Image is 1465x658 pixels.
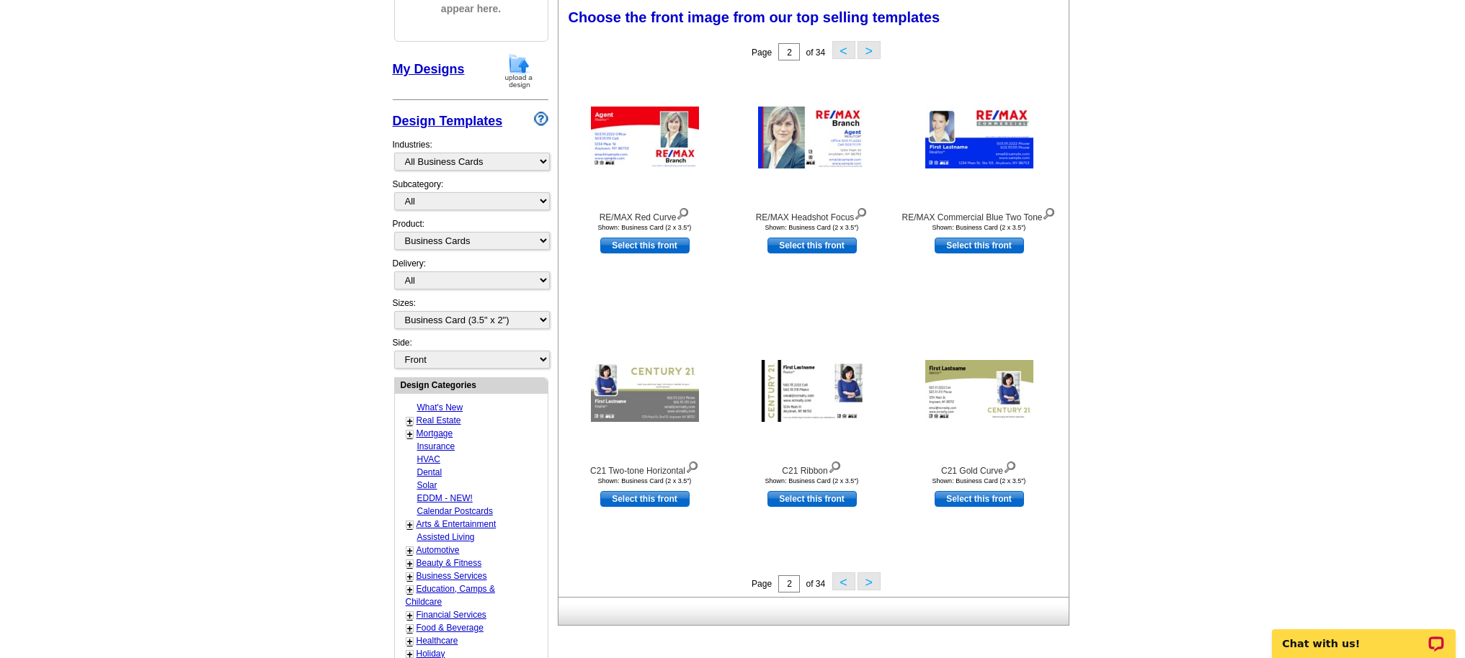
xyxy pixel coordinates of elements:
img: C21 Gold Curve [925,360,1033,422]
img: view design details [828,458,842,474]
a: + [407,428,413,440]
a: use this design [935,491,1024,507]
a: Healthcare [417,636,458,646]
img: view design details [685,458,699,474]
img: C21 Ribbon [758,360,866,422]
div: C21 Two-tone Horizontal [566,458,724,477]
a: + [407,545,413,556]
span: Page [752,48,772,58]
div: Subcategory: [393,178,548,217]
a: Insurance [417,441,455,451]
button: > [858,572,881,590]
a: Solar [417,480,437,490]
span: Page [752,579,772,589]
a: + [407,519,413,531]
a: HVAC [417,454,440,464]
div: Shown: Business Card (2 x 3.5") [733,477,891,485]
button: < [832,41,855,59]
button: < [832,572,855,590]
div: RE/MAX Headshot Focus [733,204,891,224]
span: of 34 [806,579,825,589]
a: use this design [935,238,1024,253]
a: Financial Services [417,610,486,620]
div: Sizes: [393,297,548,336]
a: Food & Beverage [417,623,484,633]
a: Real Estate [417,415,461,425]
img: C21 Two-tone Horizontal [591,360,699,422]
img: view design details [1003,458,1017,474]
img: view design details [854,204,868,220]
div: Shown: Business Card (2 x 3.5") [900,477,1059,485]
div: Industries: [393,131,548,178]
div: Delivery: [393,257,548,297]
img: view design details [1042,204,1056,220]
div: Design Categories [395,378,548,392]
a: EDDM - NEW! [417,493,473,503]
a: Automotive [417,545,460,555]
a: + [407,636,413,647]
div: C21 Ribbon [733,458,891,477]
a: use this design [600,238,690,253]
a: + [407,623,413,634]
div: RE/MAX Red Curve [566,204,724,224]
span: of 34 [806,48,825,58]
div: Product: [393,217,548,257]
a: What's New [417,402,463,413]
a: Beauty & Fitness [417,558,482,568]
div: RE/MAX Commercial Blue Two Tone [900,204,1059,224]
a: My Designs [393,62,465,76]
a: Business Services [417,571,487,581]
div: Shown: Business Card (2 x 3.5") [566,224,724,231]
img: RE/MAX Red Curve [591,107,699,168]
div: Shown: Business Card (2 x 3.5") [733,224,891,231]
a: Design Templates [393,114,503,128]
img: RE/MAX Headshot Focus [758,107,866,168]
div: Shown: Business Card (2 x 3.5") [900,224,1059,231]
a: + [407,558,413,569]
img: upload-design [500,53,538,89]
a: Assisted Living [417,532,475,542]
a: Education, Camps & Childcare [406,584,495,607]
img: view design details [676,204,690,220]
a: Arts & Entertainment [417,519,497,529]
a: use this design [767,491,857,507]
button: > [858,41,881,59]
div: Side: [393,336,548,370]
div: Shown: Business Card (2 x 3.5") [566,477,724,485]
a: Mortgage [417,428,453,438]
a: + [407,610,413,621]
a: use this design [767,238,857,253]
a: + [407,571,413,582]
a: Calendar Postcards [417,506,493,516]
div: C21 Gold Curve [900,458,1059,477]
img: design-wizard-help-icon.png [534,112,548,126]
a: use this design [600,491,690,507]
a: + [407,584,413,595]
span: Choose the front image from our top selling templates [569,9,940,25]
iframe: LiveChat chat widget [1263,613,1465,658]
a: + [407,415,413,427]
a: Dental [417,467,442,477]
img: RE/MAX Commercial Blue Two Tone [925,107,1033,168]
